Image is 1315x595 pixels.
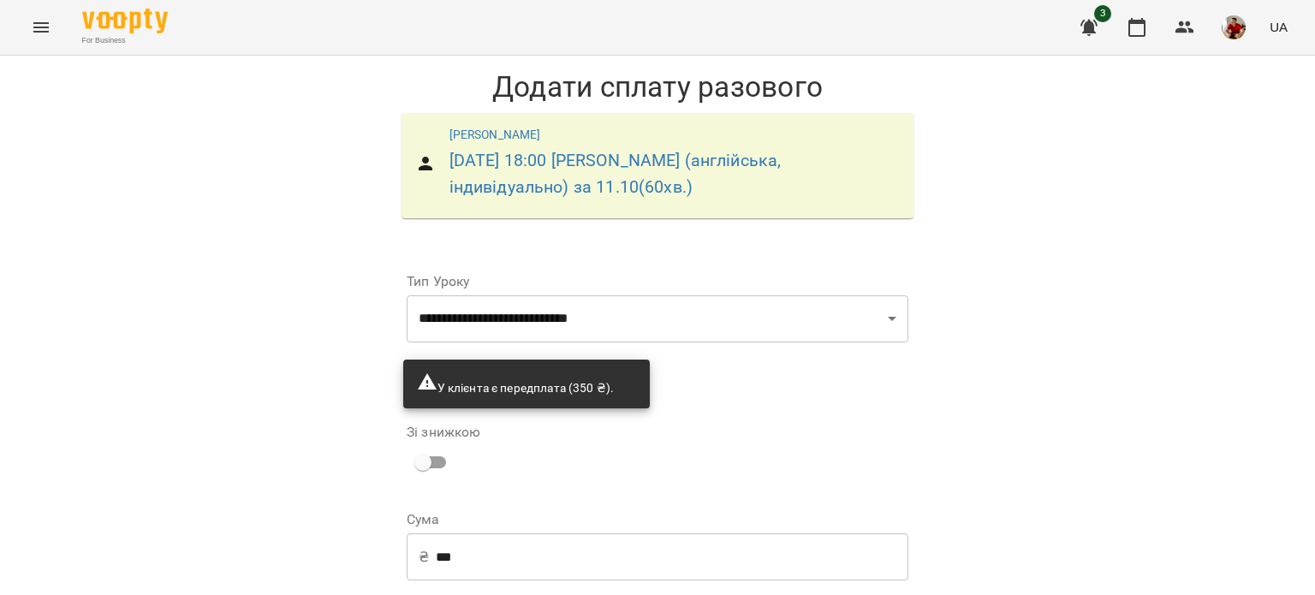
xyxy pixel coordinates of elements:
[82,9,168,33] img: Voopty Logo
[393,69,922,104] h1: Додати сплату разового
[449,128,541,141] a: [PERSON_NAME]
[407,275,908,289] label: Тип Уроку
[407,513,908,527] label: Сума
[21,7,62,48] button: Menu
[82,35,168,46] span: For Business
[419,547,429,568] p: ₴
[1094,5,1111,22] span: 3
[1222,15,1246,39] img: 2f467ba34f6bcc94da8486c15015e9d3.jpg
[1263,11,1294,43] button: UA
[407,425,480,439] label: Зі знижкою
[449,151,782,197] a: [DATE] 18:00 [PERSON_NAME] (англійська, індивідуально) за 11.10(60хв.)
[417,381,614,395] span: У клієнта є передплата (350 ₴).
[1270,18,1288,36] span: UA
